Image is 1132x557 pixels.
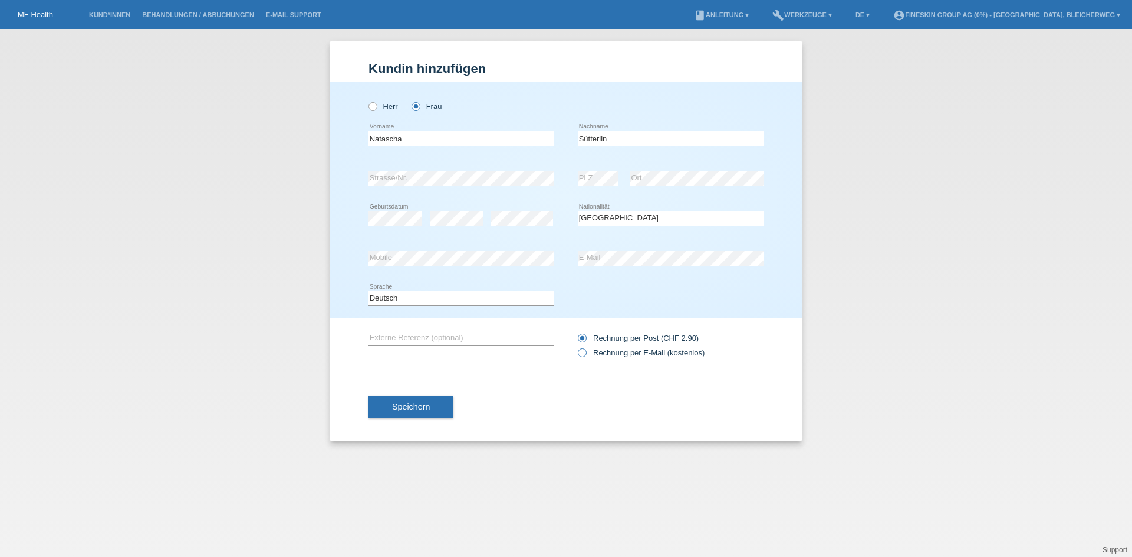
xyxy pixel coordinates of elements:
a: bookAnleitung ▾ [688,11,755,18]
i: account_circle [893,9,905,21]
label: Rechnung per E-Mail (kostenlos) [578,348,705,357]
input: Rechnung per E-Mail (kostenlos) [578,348,585,363]
span: Speichern [392,402,430,411]
i: build [772,9,784,21]
i: book [694,9,706,21]
a: buildWerkzeuge ▾ [766,11,838,18]
h1: Kundin hinzufügen [368,61,764,76]
label: Herr [368,102,398,111]
a: Kund*innen [83,11,136,18]
a: MF Health [18,10,53,19]
input: Rechnung per Post (CHF 2.90) [578,334,585,348]
input: Frau [412,102,419,110]
label: Frau [412,102,442,111]
button: Speichern [368,396,453,418]
a: Support [1103,546,1127,554]
input: Herr [368,102,376,110]
label: Rechnung per Post (CHF 2.90) [578,334,699,342]
a: E-Mail Support [260,11,327,18]
a: Behandlungen / Abbuchungen [136,11,260,18]
a: DE ▾ [850,11,876,18]
a: account_circleFineSkin Group AG (0%) - [GEOGRAPHIC_DATA], Bleicherweg ▾ [887,11,1126,18]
